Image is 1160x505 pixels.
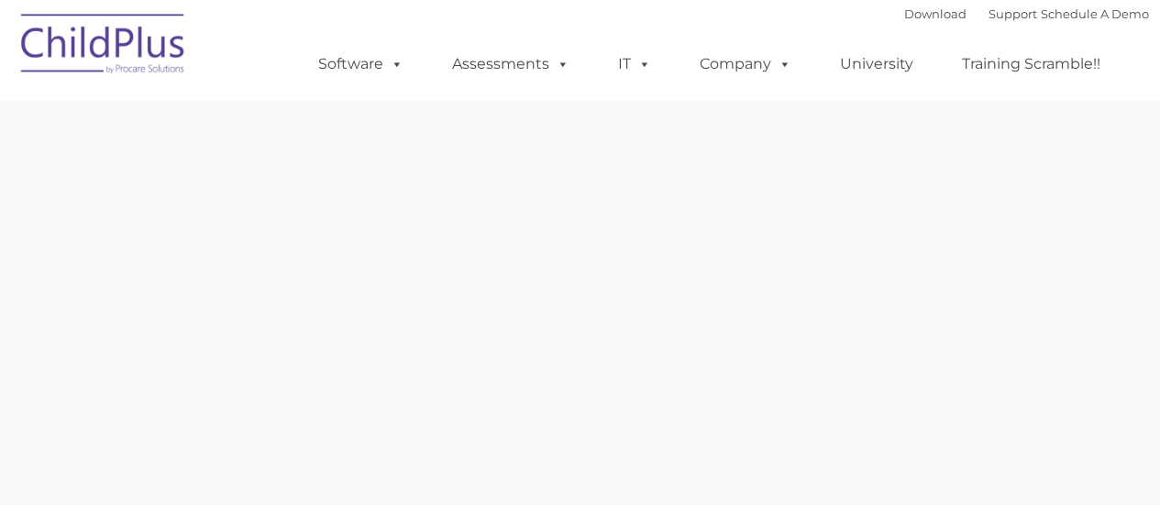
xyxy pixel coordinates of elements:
[681,46,810,82] a: Company
[904,6,967,21] a: Download
[904,6,1149,21] font: |
[300,46,422,82] a: Software
[989,6,1037,21] a: Support
[600,46,669,82] a: IT
[12,1,195,93] img: ChildPlus by Procare Solutions
[1041,6,1149,21] a: Schedule A Demo
[944,46,1119,82] a: Training Scramble!!
[822,46,932,82] a: University
[434,46,588,82] a: Assessments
